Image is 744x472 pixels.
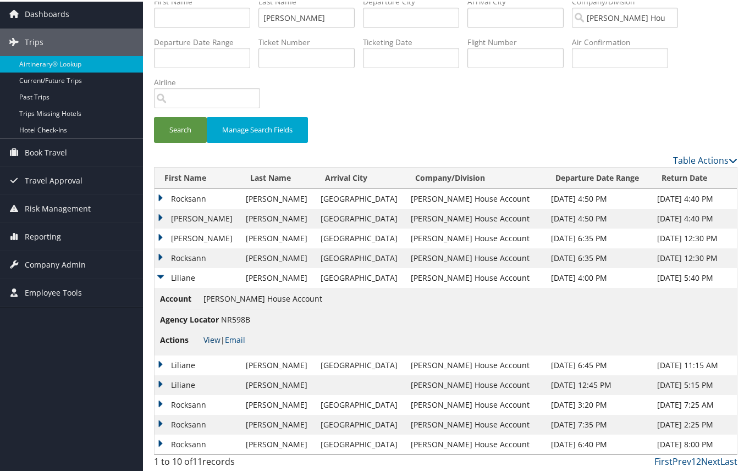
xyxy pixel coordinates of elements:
td: [GEOGRAPHIC_DATA] [315,433,405,453]
a: Email [225,333,245,343]
span: [PERSON_NAME] House Account [203,292,322,302]
label: Ticketing Date [363,35,467,46]
td: [GEOGRAPHIC_DATA] [315,354,405,374]
th: Last Name: activate to sort column ascending [240,166,315,187]
label: Flight Number [467,35,572,46]
a: 1 [691,454,696,466]
th: Departure Date Range: activate to sort column ascending [545,166,652,187]
span: Account [160,291,201,303]
td: [DATE] 12:30 PM [652,227,737,247]
td: [PERSON_NAME] [155,207,240,227]
td: [DATE] 4:40 PM [652,187,737,207]
td: [DATE] 4:50 PM [545,207,652,227]
td: [DATE] 6:35 PM [545,247,652,266]
a: Last [720,454,737,466]
th: First Name: activate to sort column ascending [155,166,240,187]
td: [DATE] 12:45 PM [545,374,652,393]
a: Table Actions [673,153,737,165]
td: [DATE] 6:45 PM [545,354,652,374]
span: Trips [25,27,43,54]
button: Search [154,115,207,141]
span: Company Admin [25,249,86,277]
td: [PERSON_NAME] [240,247,315,266]
th: Company/Division [405,166,545,187]
td: [DATE] 5:15 PM [652,374,737,393]
td: [DATE] 4:40 PM [652,207,737,227]
th: Arrival City: activate to sort column ascending [315,166,405,187]
span: Reporting [25,221,61,249]
span: Risk Management [25,193,91,221]
a: Prev [673,454,691,466]
td: [PERSON_NAME] [240,413,315,433]
td: [GEOGRAPHIC_DATA] [315,266,405,286]
span: Agency Locator [160,312,219,324]
td: [PERSON_NAME] House Account [405,354,545,374]
td: Liliane [155,354,240,374]
td: [DATE] 2:25 PM [652,413,737,433]
span: NR598B [221,313,250,323]
td: [GEOGRAPHIC_DATA] [315,187,405,207]
span: 11 [192,454,202,466]
div: 1 to 10 of records [154,453,288,472]
label: Airline [154,75,268,86]
label: Ticket Number [258,35,363,46]
td: [PERSON_NAME] House Account [405,207,545,227]
td: [PERSON_NAME] [240,374,315,393]
td: [GEOGRAPHIC_DATA] [315,207,405,227]
td: [PERSON_NAME] House Account [405,247,545,266]
td: Liliane [155,374,240,393]
td: [PERSON_NAME] [240,187,315,207]
span: Actions [160,332,201,345]
td: [DATE] 7:35 PM [545,413,652,433]
td: Liliane [155,266,240,286]
a: Next [701,454,720,466]
a: First [654,454,673,466]
td: [PERSON_NAME] [240,354,315,374]
label: Air Confirmation [572,35,676,46]
td: [DATE] 8:00 PM [652,433,737,453]
td: [PERSON_NAME] House Account [405,374,545,393]
td: [PERSON_NAME] [240,227,315,247]
td: [PERSON_NAME] House Account [405,227,545,247]
td: [DATE] 6:35 PM [545,227,652,247]
td: Rocksann [155,247,240,266]
td: Rocksann [155,433,240,453]
td: [PERSON_NAME] [240,266,315,286]
td: [PERSON_NAME] House Account [405,413,545,433]
label: Departure Date Range [154,35,258,46]
td: [PERSON_NAME] House Account [405,393,545,413]
td: [PERSON_NAME] [240,207,315,227]
td: [GEOGRAPHIC_DATA] [315,227,405,247]
td: [PERSON_NAME] House Account [405,266,545,286]
td: [GEOGRAPHIC_DATA] [315,247,405,266]
td: [PERSON_NAME] House Account [405,187,545,207]
td: Rocksann [155,187,240,207]
td: [PERSON_NAME] [155,227,240,247]
td: [GEOGRAPHIC_DATA] [315,413,405,433]
span: Book Travel [25,137,67,165]
td: [DATE] 6:40 PM [545,433,652,453]
td: [PERSON_NAME] [240,433,315,453]
td: [DATE] 7:25 AM [652,393,737,413]
span: Employee Tools [25,277,82,305]
a: 2 [696,454,701,466]
span: | [203,333,245,343]
td: [PERSON_NAME] House Account [405,433,545,453]
td: [DATE] 4:00 PM [545,266,652,286]
td: [DATE] 11:15 AM [652,354,737,374]
td: [DATE] 12:30 PM [652,247,737,266]
td: [DATE] 4:50 PM [545,187,652,207]
a: View [203,333,221,343]
td: [DATE] 5:40 PM [652,266,737,286]
td: [GEOGRAPHIC_DATA] [315,393,405,413]
th: Return Date: activate to sort column ascending [652,166,737,187]
span: Travel Approval [25,165,82,193]
td: Rocksann [155,393,240,413]
td: [DATE] 3:20 PM [545,393,652,413]
td: [PERSON_NAME] [240,393,315,413]
button: Manage Search Fields [207,115,308,141]
td: Rocksann [155,413,240,433]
